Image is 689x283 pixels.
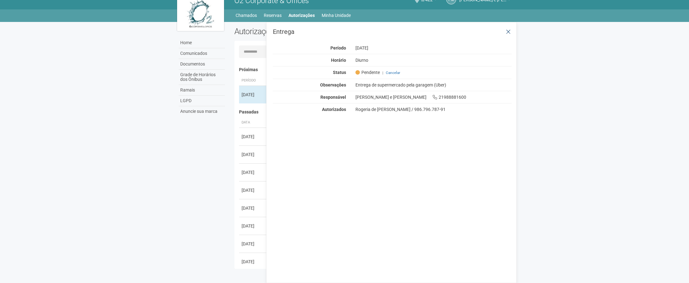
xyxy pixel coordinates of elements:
div: [DATE] [242,223,265,229]
strong: Observações [320,82,346,87]
div: [DATE] [242,151,265,158]
div: Rogeria de [PERSON_NAME] / 986.796.787-91 [355,107,512,112]
div: Diurno [351,57,516,63]
a: LGPD [179,96,225,106]
div: [DATE] [242,259,265,265]
div: [DATE] [242,169,265,176]
strong: Período [330,45,346,50]
a: Cancelar [386,71,400,75]
a: Grade de Horários dos Ônibus [179,70,225,85]
h4: Próximas [239,67,507,72]
th: Período [239,76,267,86]
div: [DATE] [351,45,516,51]
div: [DATE] [242,205,265,211]
div: [DATE] [242,187,265,193]
div: [DATE] [242,92,265,98]
a: Reservas [264,11,282,20]
strong: Horário [331,58,346,63]
a: Anuncie sua marca [179,106,225,117]
div: Entrega de supermercado pela garagem (Uber) [351,82,516,88]
span: | [382,71,383,75]
a: Minha Unidade [322,11,351,20]
span: Pendente [355,70,380,75]
strong: Status [333,70,346,75]
h3: Entrega [273,29,512,35]
strong: Autorizados [322,107,346,112]
h4: Passadas [239,110,507,114]
a: Home [179,38,225,48]
div: [PERSON_NAME] e [PERSON_NAME] 21988881600 [351,94,516,100]
a: Chamados [236,11,257,20]
a: Documentos [179,59,225,70]
a: Ramais [179,85,225,96]
a: Comunicados [179,48,225,59]
div: [DATE] [242,241,265,247]
div: [DATE] [242,134,265,140]
strong: Responsável [320,95,346,100]
th: Data [239,118,267,128]
a: Autorizações [288,11,315,20]
h2: Autorizações [234,27,368,36]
